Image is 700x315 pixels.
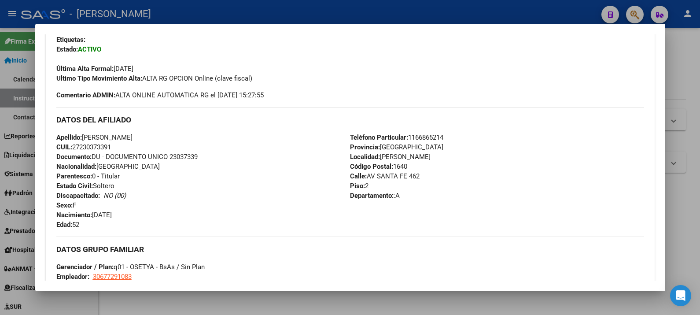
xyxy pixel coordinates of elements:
span: 1640 [350,163,407,170]
span: DU - DOCUMENTO UNICO 23037339 [56,153,198,161]
span: 1166865214 [350,133,443,141]
span: q01 - OSETYA - BsAs / Sin Plan [56,263,205,271]
span: [DATE] [56,65,133,73]
strong: Etiquetas: [56,36,85,44]
strong: Departamento: [350,192,394,200]
strong: Empleador: [56,273,89,281]
strong: Documento: [56,153,92,161]
span: ALTA ONLINE AUTOMATICA RG el [DATE] 15:27:55 [56,90,264,100]
strong: Estado Civil: [56,182,93,190]
strong: Teléfono Particular: [350,133,408,141]
i: NO (00) [103,192,126,200]
span: [PERSON_NAME] [350,153,431,161]
span: [GEOGRAPHIC_DATA] [56,163,160,170]
strong: CUIL: [56,143,72,151]
strong: ACTIVO [78,45,101,53]
h3: DATOS GRUPO FAMILIAR [56,245,644,254]
span: ALTA RG OPCION Online (clave fiscal) [56,74,252,82]
strong: Apellido: [56,133,82,141]
strong: Sexo: [56,201,73,209]
span: F [56,201,76,209]
strong: Discapacitado: [56,192,100,200]
span: 30677291083 [93,273,132,281]
strong: Provincia: [350,143,380,151]
strong: Estado: [56,45,78,53]
span: :A [350,192,400,200]
span: 0 - Titular [56,172,120,180]
h3: DATOS DEL AFILIADO [56,115,644,125]
strong: Piso: [350,182,365,190]
strong: Edad: [56,221,72,229]
strong: Última Alta Formal: [56,65,114,73]
span: 27230373391 [56,143,111,151]
span: 2 [350,182,368,190]
span: [DATE] [56,211,112,219]
span: [GEOGRAPHIC_DATA] [350,143,443,151]
strong: Comentario ADMIN: [56,91,115,99]
span: 52 [56,221,79,229]
span: [PERSON_NAME] [56,133,133,141]
strong: Gerenciador / Plan: [56,263,114,271]
strong: Nacionalidad: [56,163,96,170]
div: Open Intercom Messenger [670,285,691,306]
strong: Localidad: [350,153,380,161]
span: Soltero [56,182,114,190]
strong: Código Postal: [350,163,393,170]
strong: Calle: [350,172,367,180]
strong: Ultimo Tipo Movimiento Alta: [56,74,142,82]
strong: Nacimiento: [56,211,92,219]
span: AV SANTA FE 462 [350,172,420,180]
strong: Parentesco: [56,172,92,180]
